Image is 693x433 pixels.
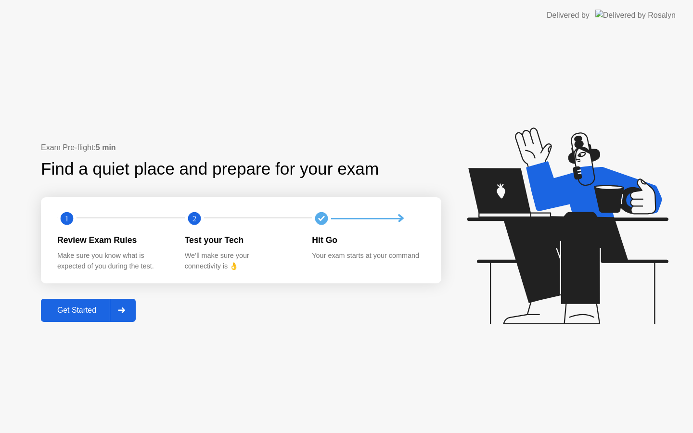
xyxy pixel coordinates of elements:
[65,214,69,223] text: 1
[312,234,424,246] div: Hit Go
[192,214,196,223] text: 2
[312,251,424,261] div: Your exam starts at your command
[547,10,590,21] div: Delivered by
[96,143,116,152] b: 5 min
[44,306,110,315] div: Get Started
[41,156,380,182] div: Find a quiet place and prepare for your exam
[595,10,676,21] img: Delivered by Rosalyn
[41,299,136,322] button: Get Started
[57,234,169,246] div: Review Exam Rules
[185,251,297,271] div: We’ll make sure your connectivity is 👌
[41,142,441,153] div: Exam Pre-flight:
[57,251,169,271] div: Make sure you know what is expected of you during the test.
[185,234,297,246] div: Test your Tech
